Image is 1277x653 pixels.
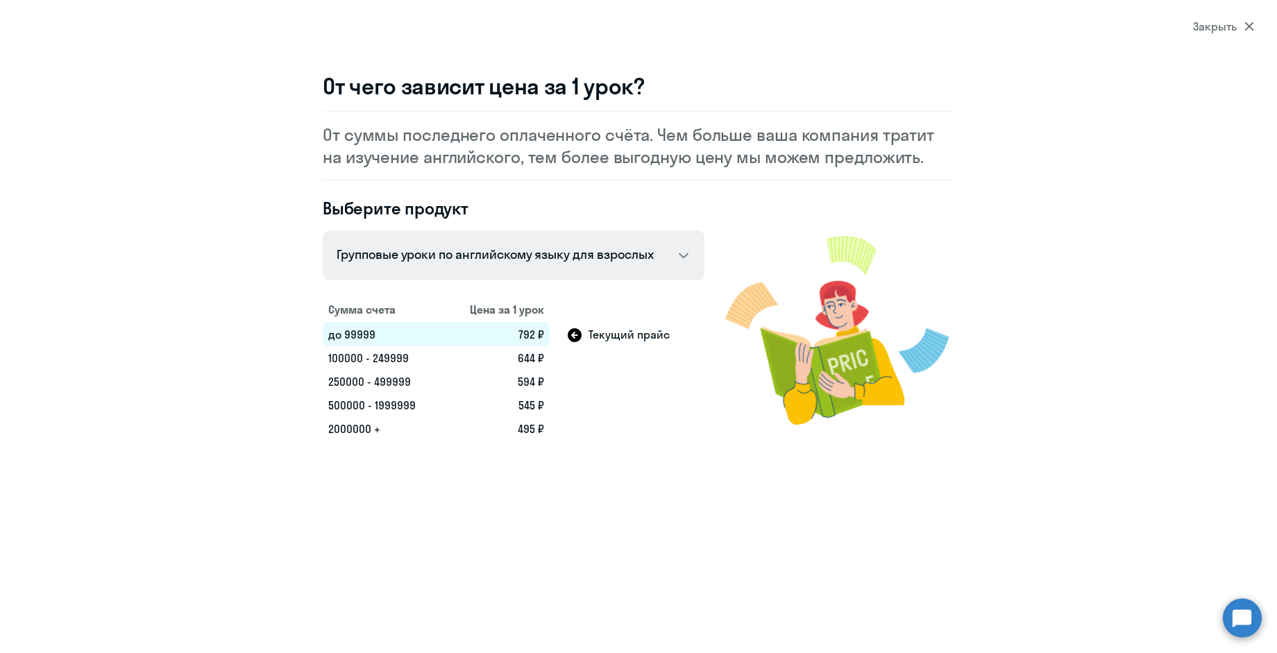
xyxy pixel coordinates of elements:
th: Цена за 1 урок [444,297,550,322]
td: 545 ₽ [444,393,550,417]
td: до 99999 [323,322,444,346]
td: 792 ₽ [444,322,550,346]
img: modal-image.png [725,219,954,441]
td: 594 ₽ [444,370,550,393]
td: 500000 - 1999999 [323,393,444,417]
td: 644 ₽ [444,346,550,370]
td: 250000 - 499999 [323,370,444,393]
h3: От чего зависит цена за 1 урок? [323,72,954,100]
td: 495 ₽ [444,417,550,441]
p: От суммы последнего оплаченного счёта. Чем больше ваша компания тратит на изучение английского, т... [323,124,954,168]
div: Закрыть [1193,18,1254,35]
td: Текущий прайс [550,322,704,346]
th: Сумма счета [323,297,444,322]
td: 100000 - 249999 [323,346,444,370]
h4: Выберите продукт [323,197,704,219]
td: 2000000 + [323,417,444,441]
